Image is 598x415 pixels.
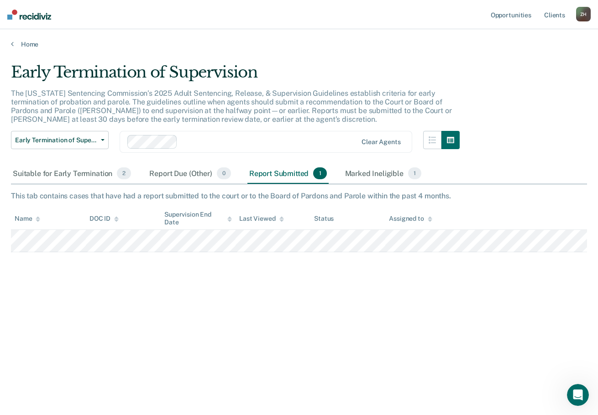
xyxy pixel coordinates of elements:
span: 1 [408,167,421,179]
a: Home [11,40,587,48]
iframe: Intercom live chat [567,384,589,406]
div: Report Due (Other)0 [147,164,232,184]
div: DOC ID [89,215,119,223]
div: Report Submitted1 [247,164,329,184]
span: 2 [117,167,131,179]
div: Clear agents [362,138,400,146]
div: Suitable for Early Termination2 [11,164,133,184]
span: 1 [313,167,326,179]
button: Early Termination of Supervision [11,131,109,149]
span: Early Termination of Supervision [15,136,97,144]
div: Last Viewed [239,215,283,223]
img: Recidiviz [7,10,51,20]
div: Assigned to [389,215,432,223]
div: Z H [576,7,591,21]
div: Marked Ineligible1 [343,164,424,184]
button: ZH [576,7,591,21]
span: 0 [217,167,231,179]
div: Status [314,215,334,223]
div: Early Termination of Supervision [11,63,460,89]
div: Supervision End Date [164,211,232,226]
div: Name [15,215,40,223]
div: This tab contains cases that have had a report submitted to the court or to the Board of Pardons ... [11,192,587,200]
p: The [US_STATE] Sentencing Commission’s 2025 Adult Sentencing, Release, & Supervision Guidelines e... [11,89,452,124]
